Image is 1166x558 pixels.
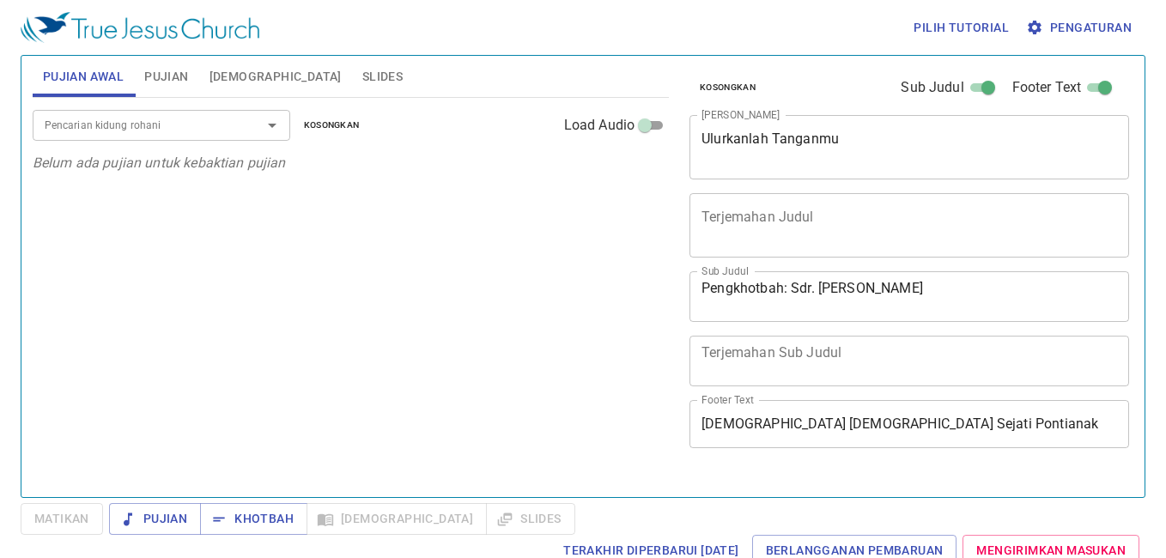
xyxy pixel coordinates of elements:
span: Kosongkan [700,80,756,95]
button: Open [260,113,284,137]
span: Sub Judul [901,77,963,98]
button: Khotbah [200,503,307,535]
span: Footer Text [1012,77,1082,98]
span: Khotbah [214,508,294,530]
span: Pujian [123,508,187,530]
span: [DEMOGRAPHIC_DATA] [210,66,342,88]
span: Pujian [144,66,188,88]
button: Pengaturan [1023,12,1139,44]
textarea: Pengkhotbah: Sdr. [PERSON_NAME] [701,280,1117,312]
button: Pilih tutorial [907,12,1016,44]
span: Slides [362,66,403,88]
button: Pujian [109,503,201,535]
button: Kosongkan [294,115,370,136]
textarea: Ulurkanlah Tanganmu [701,130,1117,163]
i: Belum ada pujian untuk kebaktian pujian [33,155,286,171]
span: Pengaturan [1029,17,1132,39]
span: Load Audio [564,115,635,136]
img: True Jesus Church [21,12,259,43]
button: Kosongkan [689,77,766,98]
span: Kosongkan [304,118,360,133]
span: Pilih tutorial [914,17,1009,39]
span: Pujian Awal [43,66,124,88]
